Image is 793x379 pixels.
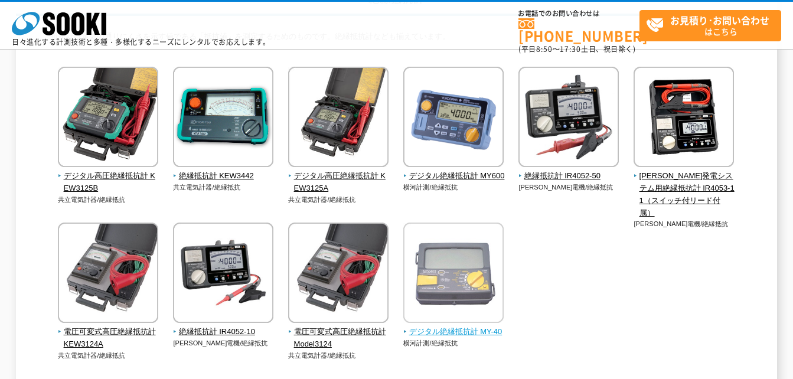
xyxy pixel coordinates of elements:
span: 絶縁抵抗計 KEW3442 [173,170,274,182]
p: [PERSON_NAME]電機/絶縁抵抗 [634,219,735,229]
a: [PERSON_NAME]発電システム用絶縁抵抗計 IR4053-11（スイッチ付リード付属） [634,159,735,219]
a: 電圧可変式高圧絶縁抵抗計 Model3124 [288,315,389,350]
p: 共立電気計器/絶縁抵抗 [58,195,159,205]
p: 横河計測/絶縁抵抗 [403,338,504,348]
img: デジタル絶縁抵抗計 MY600 [403,67,504,170]
img: 絶縁抵抗計 IR4052-50 [518,67,619,170]
span: [PERSON_NAME]発電システム用絶縁抵抗計 IR4053-11（スイッチ付リード付属） [634,170,735,219]
a: [PHONE_NUMBER] [518,18,639,43]
a: 絶縁抵抗計 IR4052-50 [518,159,619,182]
p: 横河計測/絶縁抵抗 [403,182,504,192]
span: 電圧可変式高圧絶縁抵抗計 KEW3124A [58,326,159,351]
a: デジタル絶縁抵抗計 MY-40 [403,315,504,338]
p: 共立電気計器/絶縁抵抗 [288,351,389,361]
a: 電圧可変式高圧絶縁抵抗計 KEW3124A [58,315,159,350]
p: [PERSON_NAME]電機/絶縁抵抗 [173,338,274,348]
img: デジタル絶縁抵抗計 MY-40 [403,223,504,326]
a: デジタル高圧絶縁抵抗計 KEW3125A [288,159,389,194]
span: デジタル絶縁抵抗計 MY600 [403,170,504,182]
img: 電圧可変式高圧絶縁抵抗計 Model3124 [288,223,389,326]
span: デジタル絶縁抵抗計 MY-40 [403,326,504,338]
img: 太陽光発電システム用絶縁抵抗計 IR4053-11（スイッチ付リード付属） [634,67,734,170]
a: お見積り･お問い合わせはこちら [639,10,781,41]
p: 共立電気計器/絶縁抵抗 [58,351,159,361]
span: 電圧可変式高圧絶縁抵抗計 Model3124 [288,326,389,351]
p: 共立電気計器/絶縁抵抗 [173,182,274,192]
a: デジタル高圧絶縁抵抗計 KEW3125B [58,159,159,194]
span: (平日 ～ 土日、祝日除く) [518,44,635,54]
span: お電話でのお問い合わせは [518,10,639,17]
span: デジタル高圧絶縁抵抗計 KEW3125A [288,170,389,195]
span: 絶縁抵抗計 IR4052-50 [518,170,619,182]
img: 絶縁抵抗計 IR4052-10 [173,223,273,326]
p: [PERSON_NAME]電機/絶縁抵抗 [518,182,619,192]
img: 絶縁抵抗計 KEW3442 [173,67,273,170]
p: 日々進化する計測技術と多種・多様化するニーズにレンタルでお応えします。 [12,38,270,45]
img: デジタル高圧絶縁抵抗計 KEW3125A [288,67,389,170]
img: 電圧可変式高圧絶縁抵抗計 KEW3124A [58,223,158,326]
p: 共立電気計器/絶縁抵抗 [288,195,389,205]
img: デジタル高圧絶縁抵抗計 KEW3125B [58,67,158,170]
span: はこちら [646,11,781,40]
span: 17:30 [560,44,581,54]
span: デジタル高圧絶縁抵抗計 KEW3125B [58,170,159,195]
a: デジタル絶縁抵抗計 MY600 [403,159,504,182]
span: 絶縁抵抗計 IR4052-10 [173,326,274,338]
span: 8:50 [536,44,553,54]
strong: お見積り･お問い合わせ [670,13,769,27]
a: 絶縁抵抗計 IR4052-10 [173,315,274,338]
a: 絶縁抵抗計 KEW3442 [173,159,274,182]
